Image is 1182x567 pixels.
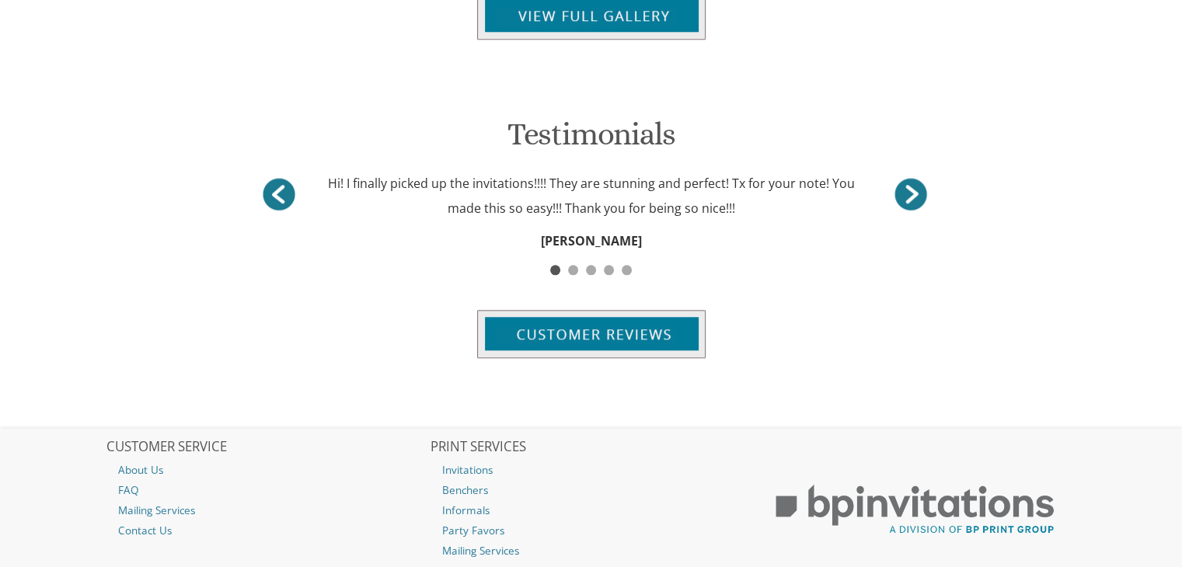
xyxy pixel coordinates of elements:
div: [PERSON_NAME] [252,228,930,253]
span: 3 [586,265,596,275]
img: BP Print Group [754,471,1076,548]
h1: Testimonials [252,117,930,163]
span: 5 [622,265,632,275]
img: customer-reviews-btn.jpg [477,310,706,358]
a: 4 [600,253,618,268]
h2: PRINT SERVICES [431,440,752,455]
a: Informals [431,500,752,520]
div: Hi! I finally picked up the invitations!!!! They are stunning and perfect! Tx for your note! You ... [319,171,862,221]
a: Mailing Services [431,541,752,561]
a: 2 [564,253,582,268]
a: FAQ [106,480,428,500]
a: About Us [106,460,428,480]
span: 2 [568,265,578,275]
a: 5 [618,253,636,268]
a: < [891,175,930,214]
a: Party Favors [431,520,752,541]
a: Benchers [431,480,752,500]
span: 1 [550,265,560,275]
a: Contact Us [106,520,428,541]
a: Mailing Services [106,500,428,520]
a: 3 [582,253,600,268]
a: Invitations [431,460,752,480]
span: 4 [604,265,614,275]
a: > [260,175,298,214]
a: 1 [546,253,564,268]
h2: CUSTOMER SERVICE [106,440,428,455]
